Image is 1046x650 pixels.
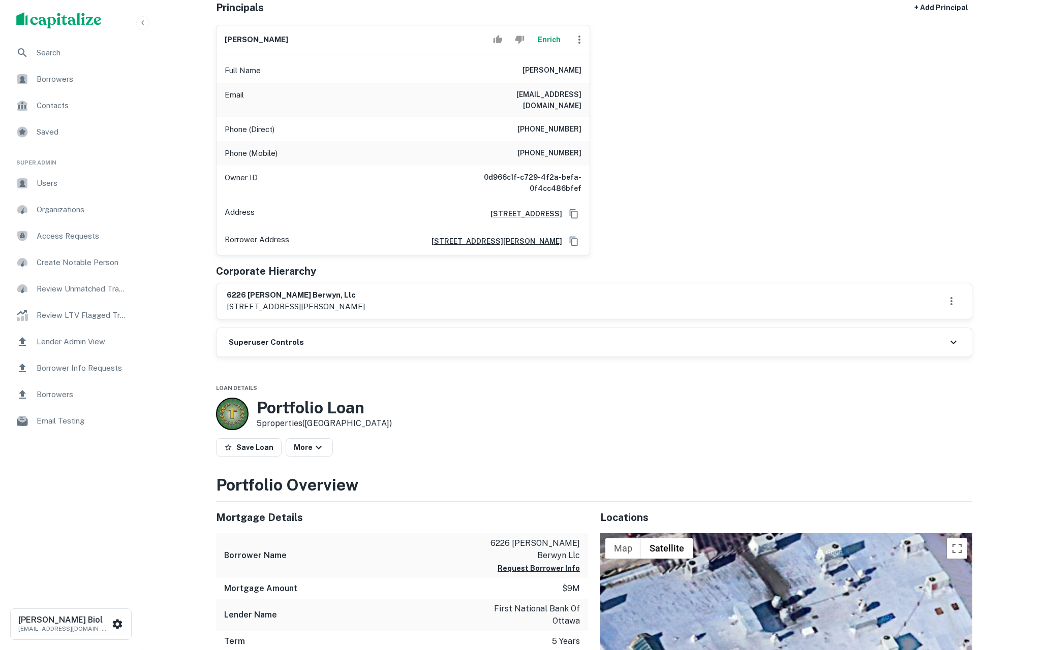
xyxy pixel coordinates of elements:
[37,388,128,401] span: Borrowers
[517,147,581,159] h6: [PHONE_NUMBER]
[225,234,289,249] p: Borrower Address
[227,301,365,313] p: [STREET_ADDRESS][PERSON_NAME]
[18,616,110,624] h6: [PERSON_NAME] Biol
[562,582,580,595] p: $9m
[216,473,972,497] h3: Portfolio Overview
[488,603,580,627] p: first national bank of ottawa
[37,177,128,189] span: Users
[37,73,128,85] span: Borrowers
[566,206,581,221] button: Copy Address
[8,41,134,65] a: Search
[8,250,134,275] a: Create Notable Person
[37,126,128,138] span: Saved
[229,337,304,348] h6: Superuser Controls
[8,330,134,354] a: Lender Admin View
[216,438,282,457] button: Save Loan
[8,356,134,380] a: Borrower Info Requests
[459,172,581,194] h6: 0d966c1f-c729-4f2a-befa-0f4cc486bfef
[10,608,132,640] button: [PERSON_NAME] Biol[EMAIL_ADDRESS][DOMAIN_NAME]
[498,562,580,574] button: Request Borrower Info
[225,172,258,194] p: Owner ID
[522,64,581,77] h6: [PERSON_NAME]
[225,64,261,77] p: Full Name
[37,100,128,112] span: Contacts
[8,120,134,144] a: Saved
[225,123,274,136] p: Phone (Direct)
[16,12,102,28] img: capitalize-logo.png
[216,510,588,525] h5: Mortgage Details
[216,385,257,391] span: Loan Details
[18,624,110,633] p: [EMAIL_ADDRESS][DOMAIN_NAME]
[552,635,580,647] p: 5 years
[533,29,565,50] button: Enrich
[8,198,134,222] a: Organizations
[641,538,693,559] button: Show satellite imagery
[488,537,580,562] p: 6226 [PERSON_NAME] berwyn llc
[225,147,278,159] p: Phone (Mobile)
[459,89,581,111] h6: [EMAIL_ADDRESS][DOMAIN_NAME]
[8,382,134,407] a: Borrowers
[8,409,134,433] a: Email Testing
[225,89,244,111] p: Email
[8,67,134,91] a: Borrowers
[37,283,128,295] span: Review Unmatched Transactions
[482,208,562,219] a: [STREET_ADDRESS]
[37,47,128,59] span: Search
[947,538,967,559] button: Toggle fullscreen view
[286,438,333,457] button: More
[489,29,507,50] button: Accept
[225,206,255,221] p: Address
[511,29,529,50] button: Reject
[566,234,581,249] button: Copy Address
[37,309,128,321] span: Review LTV Flagged Transactions
[37,336,128,348] span: Lender Admin View
[8,171,134,196] a: Users
[225,34,288,46] h6: [PERSON_NAME]
[224,609,277,621] h6: Lender Name
[37,415,128,427] span: Email Testing
[224,582,297,595] h6: Mortgage Amount
[224,549,287,562] h6: Borrower Name
[600,510,972,525] h5: Locations
[37,362,128,374] span: Borrower Info Requests
[8,146,134,171] li: Super Admin
[227,289,365,301] h6: 6226 [PERSON_NAME] berwyn, llc
[257,417,392,430] p: 5 properties ([GEOGRAPHIC_DATA])
[605,538,641,559] button: Show street map
[37,256,128,269] span: Create Notable Person
[423,236,562,247] a: [STREET_ADDRESS][PERSON_NAME]
[8,93,134,118] a: Contacts
[8,277,134,301] a: Review Unmatched Transactions
[224,635,245,647] h6: Term
[216,264,316,279] h5: Corporate Hierarchy
[995,569,1046,617] iframe: Chat Widget
[517,123,581,136] h6: [PHONE_NUMBER]
[8,303,134,328] a: Review LTV Flagged Transactions
[37,204,128,216] span: Organizations
[8,224,134,248] a: Access Requests
[37,230,128,242] span: Access Requests
[257,398,392,417] h3: Portfolio Loan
